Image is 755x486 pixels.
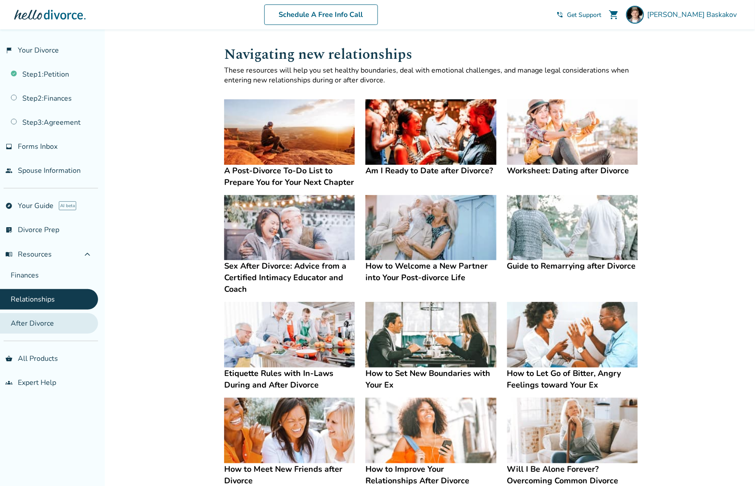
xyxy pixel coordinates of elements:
[5,355,12,362] span: shopping_basket
[507,302,638,368] img: How to Let Go of Bitter, Angry Feelings toward Your Ex
[224,99,355,188] a: A Post-Divorce To-Do List to Prepare You for Your Next ChapterA Post-Divorce To-Do List to Prepar...
[507,99,638,165] img: Worksheet: Dating after Divorce
[507,302,638,391] a: How to Let Go of Bitter, Angry Feelings toward Your ExHow to Let Go of Bitter, Angry Feelings tow...
[556,11,601,19] a: phone_in_talkGet Support
[365,99,496,165] img: Am I Ready to Date after Divorce?
[224,165,355,188] h4: A Post-Divorce To-Do List to Prepare You for Your Next Chapter
[507,165,638,176] h4: Worksheet: Dating after Divorce
[365,368,496,391] h4: How to Set New Boundaries with Your Ex
[82,249,93,260] span: expand_less
[5,226,12,233] span: list_alt_check
[224,260,355,295] h4: Sex After Divorce: Advice from a Certified Intimacy Educator and Coach
[648,10,741,20] span: [PERSON_NAME] Baskakov
[264,4,378,25] a: Schedule A Free Info Call
[5,379,12,386] span: groups
[59,201,76,210] span: AI beta
[5,202,12,209] span: explore
[626,6,644,24] img: Vladimir Baskakov
[365,195,496,261] img: How to Welcome a New Partner into Your Post-divorce Life
[224,65,638,85] p: These resources will help you set healthy boundaries, deal with emotional challenges, and manage ...
[507,398,638,463] img: Will I Be Alone Forever? Overcoming Common Divorce Fears
[5,143,12,150] span: inbox
[507,195,638,261] img: Guide to Remarrying after Divorce
[224,195,355,261] img: Sex After Divorce: Advice from a Certified Intimacy Educator and Coach
[5,249,52,259] span: Resources
[567,11,601,19] span: Get Support
[365,99,496,176] a: Am I Ready to Date after Divorce?Am I Ready to Date after Divorce?
[224,302,355,391] a: Etiquette Rules with In-Laws During and After DivorceEtiquette Rules with In-Laws During and Afte...
[507,368,638,391] h4: How to Let Go of Bitter, Angry Feelings toward Your Ex
[224,398,355,463] img: How to Meet New Friends after Divorce
[556,11,563,18] span: phone_in_talk
[365,302,496,391] a: How to Set New Boundaries with Your ExHow to Set New Boundaries with Your Ex
[365,302,496,368] img: How to Set New Boundaries with Your Ex
[5,167,12,174] span: people
[507,99,638,176] a: Worksheet: Dating after DivorceWorksheet: Dating after Divorce
[365,260,496,283] h4: How to Welcome a New Partner into Your Post-divorce Life
[224,368,355,391] h4: Etiquette Rules with In-Laws During and After Divorce
[507,195,638,272] a: Guide to Remarrying after DivorceGuide to Remarrying after Divorce
[608,9,619,20] span: shopping_cart
[365,165,496,176] h4: Am I Ready to Date after Divorce?
[365,195,496,284] a: How to Welcome a New Partner into Your Post-divorce LifeHow to Welcome a New Partner into Your Po...
[224,302,355,368] img: Etiquette Rules with In-Laws During and After Divorce
[224,99,355,165] img: A Post-Divorce To-Do List to Prepare You for Your Next Chapter
[224,195,355,295] a: Sex After Divorce: Advice from a Certified Intimacy Educator and CoachSex After Divorce: Advice f...
[5,251,12,258] span: menu_book
[365,398,496,463] img: How to Improve Your Relationships After Divorce
[5,47,12,54] span: flag_2
[224,44,638,65] h1: Navigating new relationships
[507,260,638,272] h4: Guide to Remarrying after Divorce
[18,142,57,151] span: Forms Inbox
